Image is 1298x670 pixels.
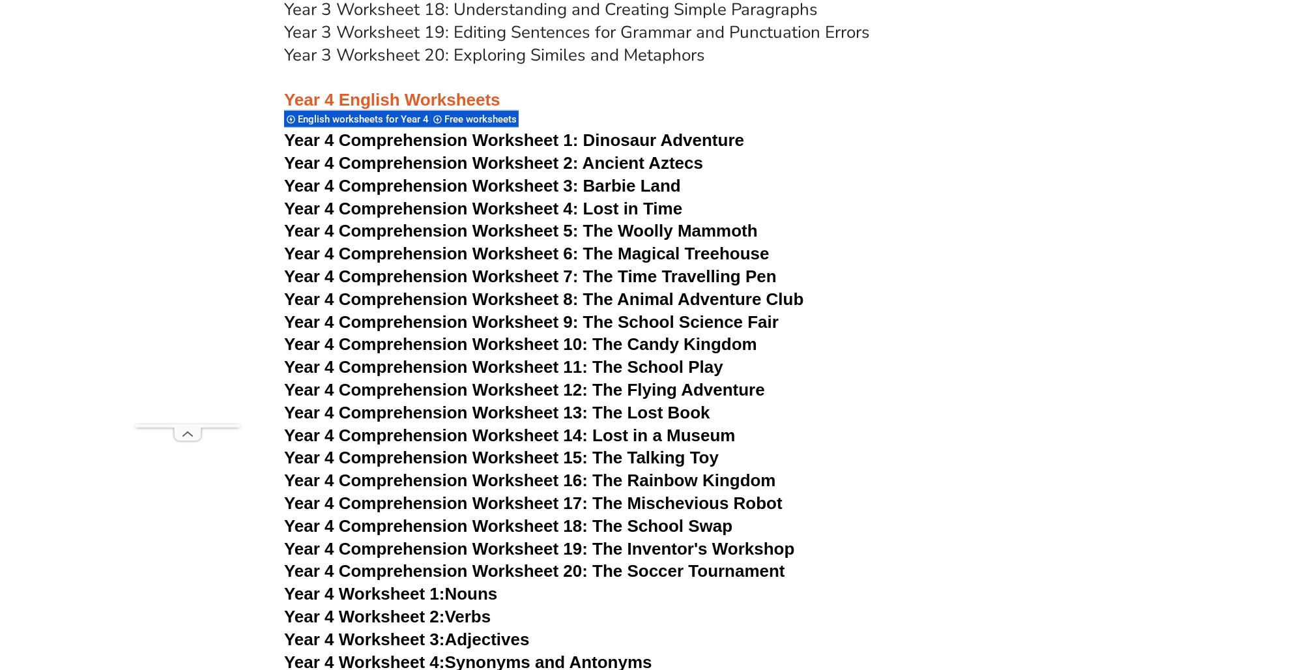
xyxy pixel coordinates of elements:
[284,21,870,44] a: Year 3 Worksheet 19: Editing Sentences for Grammar and Punctuation Errors
[284,289,804,309] a: Year 4 Comprehension Worksheet 8: The Animal Adventure Club
[284,539,795,559] a: Year 4 Comprehension Worksheet 19: The Inventor's Workshop
[284,448,719,467] a: Year 4 Comprehension Worksheet 15: The Talking Toy
[431,110,519,128] div: Free worksheets
[298,113,433,125] span: English worksheets for Year 4
[284,244,770,263] a: Year 4 Comprehension Worksheet 6: The Magical Treehouse
[284,584,445,604] span: Year 4 Worksheet 1:
[284,380,765,400] a: Year 4 Comprehension Worksheet 12: The Flying Adventure
[583,130,744,150] span: Dinosaur Adventure
[284,176,681,196] a: Year 4 Comprehension Worksheet 3: Barbie Land
[444,113,521,125] span: Free worksheets
[284,44,705,66] a: Year 3 Worksheet 20: Exploring Similes and Metaphors
[284,630,530,649] a: Year 4 Worksheet 3:Adjectives
[284,221,758,240] a: Year 4 Comprehension Worksheet 5: The Woolly Mammoth
[284,67,1014,111] h3: Year 4 English Worksheets
[284,426,736,445] a: Year 4 Comprehension Worksheet 14: Lost in a Museum
[284,493,783,513] a: Year 4 Comprehension Worksheet 17: The Mischevious Robot
[284,630,445,649] span: Year 4 Worksheet 3:
[284,516,732,536] a: Year 4 Comprehension Worksheet 18: The School Swap
[284,312,779,332] a: Year 4 Comprehension Worksheet 9: The School Science Fair
[284,561,785,581] a: Year 4 Comprehension Worksheet 20: The Soccer Tournament
[284,334,757,354] a: Year 4 Comprehension Worksheet 10: The Candy Kingdom
[284,110,431,128] div: English worksheets for Year 4
[284,607,445,626] span: Year 4 Worksheet 2:
[284,357,723,377] a: Year 4 Comprehension Worksheet 11: The School Play
[284,584,497,604] a: Year 4 Worksheet 1:Nouns
[284,153,703,173] a: Year 4 Comprehension Worksheet 2: Ancient Aztecs
[1082,523,1298,670] iframe: Chat Widget
[284,199,682,218] a: Year 4 Comprehension Worksheet 4: Lost in Time
[284,607,491,626] a: Year 4 Worksheet 2:Verbs
[284,267,777,286] a: Year 4 Comprehension Worksheet 7: The Time Travelling Pen
[284,130,579,150] span: Year 4 Comprehension Worksheet 1:
[136,33,240,424] iframe: Advertisement
[284,471,776,490] a: Year 4 Comprehension Worksheet 16: The Rainbow Kingdom
[284,130,744,150] a: Year 4 Comprehension Worksheet 1: Dinosaur Adventure
[284,403,710,422] a: Year 4 Comprehension Worksheet 13: The Lost Book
